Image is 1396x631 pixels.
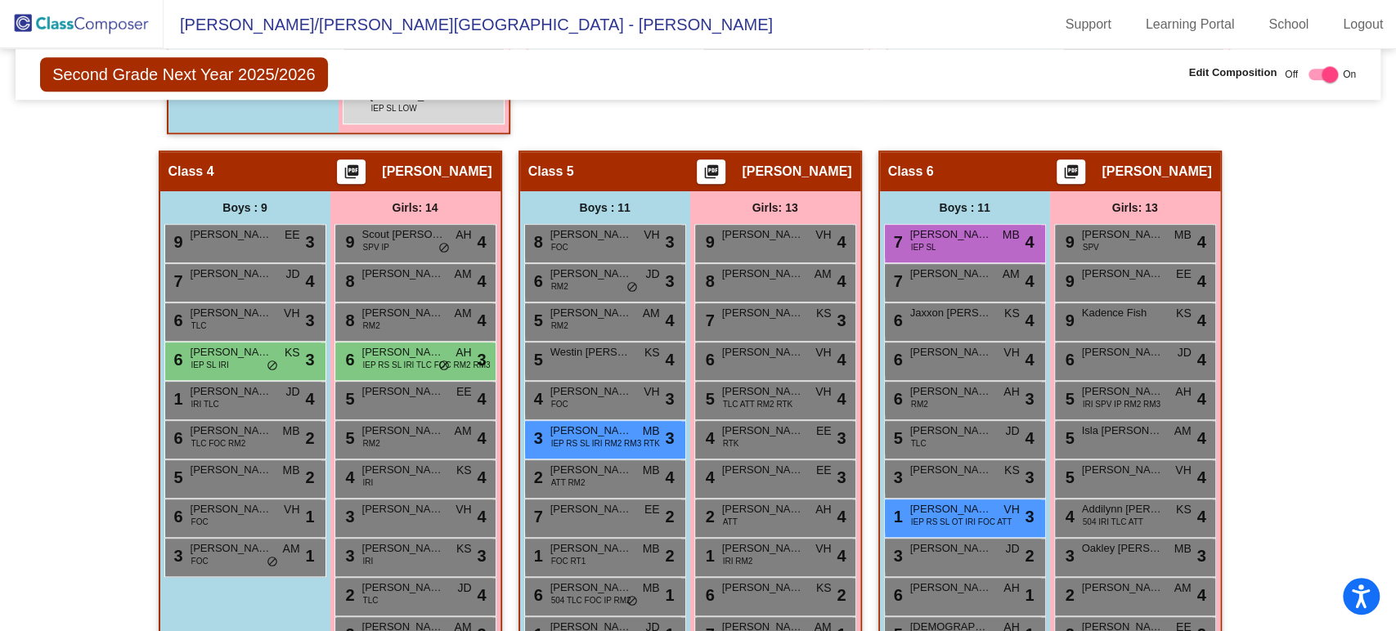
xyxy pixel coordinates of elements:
span: 3 [342,508,355,526]
span: 4 [1025,426,1034,450]
span: 6 [530,586,543,604]
span: IEP RS SL IRI RM2 RM3 RTK [551,437,660,450]
span: IRI RM2 [723,555,753,567]
span: [PERSON_NAME] [191,501,272,517]
span: TLC [191,320,207,332]
span: [PERSON_NAME] [910,266,992,282]
span: 4 [477,465,486,490]
div: Boys : 11 [880,191,1050,224]
span: IEP SL IRI [191,359,229,371]
span: IEP SL [911,241,936,253]
span: Isla [PERSON_NAME] [1082,423,1164,439]
span: 9 [1062,272,1075,290]
span: SPV IP [363,241,389,253]
span: [PERSON_NAME] [382,163,492,180]
span: [PERSON_NAME] [910,580,992,596]
span: 2 [1025,544,1034,568]
span: RM2 [551,280,568,293]
span: AH [456,344,471,361]
span: 4 [837,269,846,293]
span: [PERSON_NAME] [550,580,632,596]
span: VH [1175,462,1191,479]
span: 4 [477,504,486,529]
span: 2 [342,586,355,604]
span: [PERSON_NAME] [550,501,632,517]
span: 3 [837,426,846,450]
span: KS [816,580,832,597]
span: do_not_disturb_alt [438,360,450,373]
span: 7 [170,272,183,290]
span: [PERSON_NAME] [910,423,992,439]
span: [PERSON_NAME] [550,266,632,282]
span: 4 [837,544,846,568]
span: 6 [530,272,543,290]
span: [PERSON_NAME] [191,540,272,557]
span: 4 [477,230,486,254]
div: Boys : 11 [520,191,690,224]
span: Edit Composition [1188,65,1277,81]
mat-icon: picture_as_pdf [1062,163,1081,186]
span: Scout [PERSON_NAME] [362,226,444,243]
span: AM [815,266,832,283]
span: [PERSON_NAME] [362,344,444,360]
div: Girls: 13 [1050,191,1220,224]
span: Class 5 [528,163,574,180]
span: 8 [702,272,715,290]
span: 4 [1196,269,1205,293]
span: VH [815,383,831,401]
span: 4 [702,468,715,486]
span: 5 [702,390,715,408]
span: FOC RT1 [551,555,586,567]
span: 7 [890,233,903,251]
span: [PERSON_NAME] [910,344,992,360]
span: 9 [1062,311,1075,329]
span: [PERSON_NAME] [550,540,632,557]
span: 4 [837,230,846,254]
span: 2 [305,465,314,490]
span: 3 [665,269,674,293]
span: 9 [342,233,355,251]
span: 1 [170,390,183,408]
span: Class 4 [168,163,214,180]
span: 4 [1196,426,1205,450]
span: [PERSON_NAME] [910,226,992,243]
mat-icon: picture_as_pdf [342,163,361,186]
span: AM [643,305,660,322]
span: EE [1176,266,1192,283]
span: MB [643,423,660,440]
span: 6 [702,351,715,369]
span: [PERSON_NAME] [1082,462,1164,478]
span: JD [645,266,659,283]
span: 6 [170,351,183,369]
span: 7 [530,508,543,526]
span: AH [1175,383,1191,401]
span: [PERSON_NAME] [1082,383,1164,400]
span: 1 [305,504,314,529]
span: 6 [1062,351,1075,369]
span: 3 [1025,504,1034,529]
span: Class 6 [888,163,934,180]
span: [PERSON_NAME] [722,383,804,400]
span: 3 [890,547,903,565]
span: JD [285,266,299,283]
span: [PERSON_NAME] [550,383,632,400]
span: AH [1003,580,1019,597]
span: 9 [702,233,715,251]
span: [PERSON_NAME] [362,266,444,282]
span: JD [285,383,299,401]
a: Learning Portal [1133,11,1248,38]
span: 3 [1196,544,1205,568]
span: 4 [530,390,543,408]
span: [PERSON_NAME] [PERSON_NAME] [191,266,272,282]
span: 3 [837,308,846,333]
span: KS [285,344,300,361]
span: 4 [1196,387,1205,411]
span: do_not_disturb_alt [626,281,638,294]
span: [PERSON_NAME] [1082,580,1164,596]
span: 4 [1196,308,1205,333]
span: [PERSON_NAME] [722,305,804,321]
span: RTK [723,437,739,450]
span: 4 [1025,308,1034,333]
a: Logout [1330,11,1396,38]
span: 2 [665,504,674,529]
